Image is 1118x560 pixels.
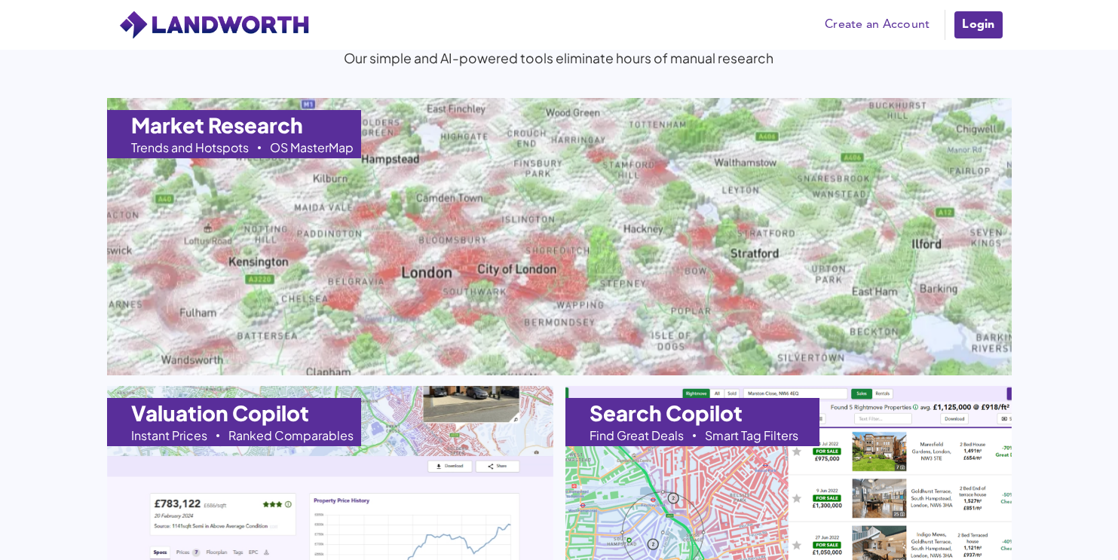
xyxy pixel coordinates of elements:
[705,430,798,442] div: Smart Tag Filters
[131,402,309,424] h1: Valuation Copilot
[590,402,743,424] h1: Search Copilot
[131,142,249,154] div: Trends and Hotspots
[339,49,779,98] div: Our simple and AI-powered tools eliminate hours of manual research
[817,14,937,36] a: Create an Account
[107,98,1012,377] a: Market ResearchTrends and HotspotsOS MasterMap
[131,430,207,442] div: Instant Prices
[590,430,684,442] div: Find Great Deals
[270,142,354,154] div: OS MasterMap
[131,115,303,136] h1: Market Research
[953,10,1003,40] a: Login
[228,430,354,442] div: Ranked Comparables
